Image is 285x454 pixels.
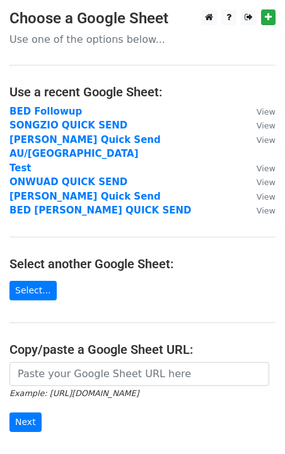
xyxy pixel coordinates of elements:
[9,205,191,216] a: BED [PERSON_NAME] QUICK SEND
[257,178,276,187] small: View
[9,162,32,174] a: Test
[257,121,276,130] small: View
[257,135,276,145] small: View
[244,176,276,188] a: View
[257,164,276,173] small: View
[9,84,276,99] h4: Use a recent Google Sheet:
[9,191,161,202] a: [PERSON_NAME] Quick Send
[257,107,276,116] small: View
[9,342,276,357] h4: Copy/paste a Google Sheet URL:
[244,162,276,174] a: View
[9,9,276,28] h3: Choose a Google Sheet
[9,281,57,300] a: Select...
[9,362,269,386] input: Paste your Google Sheet URL here
[244,106,276,117] a: View
[257,206,276,215] small: View
[9,106,82,117] a: BED Followup
[244,205,276,216] a: View
[257,192,276,201] small: View
[9,412,42,432] input: Next
[244,120,276,131] a: View
[244,191,276,202] a: View
[9,33,276,46] p: Use one of the options below...
[9,120,127,131] a: SONGZIO QUICK SEND
[9,176,127,188] a: ONWUAD QUICK SEND
[9,134,161,160] a: [PERSON_NAME] Quick Send AU/[GEOGRAPHIC_DATA]
[9,256,276,271] h4: Select another Google Sheet:
[244,134,276,145] a: View
[9,389,139,398] small: Example: [URL][DOMAIN_NAME]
